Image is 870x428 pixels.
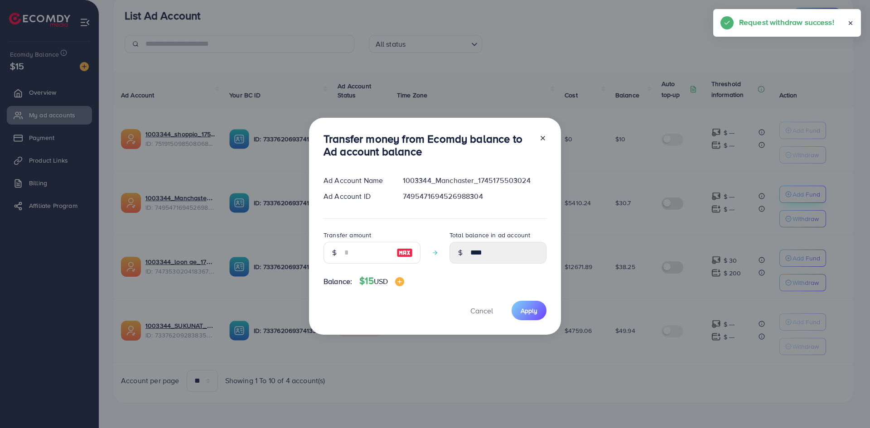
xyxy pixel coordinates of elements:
[449,231,530,240] label: Total balance in ad account
[324,132,532,159] h3: Transfer money from Ecomdy balance to Ad account balance
[324,276,352,287] span: Balance:
[459,301,504,320] button: Cancel
[316,191,396,202] div: Ad Account ID
[395,277,404,286] img: image
[739,16,834,28] h5: Request withdraw success!
[512,301,546,320] button: Apply
[396,247,413,258] img: image
[396,191,554,202] div: 7495471694526988304
[359,275,404,287] h4: $15
[396,175,554,186] div: 1003344_Manchaster_1745175503024
[374,276,388,286] span: USD
[324,231,371,240] label: Transfer amount
[316,175,396,186] div: Ad Account Name
[831,387,863,421] iframe: Chat
[521,306,537,315] span: Apply
[470,306,493,316] span: Cancel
